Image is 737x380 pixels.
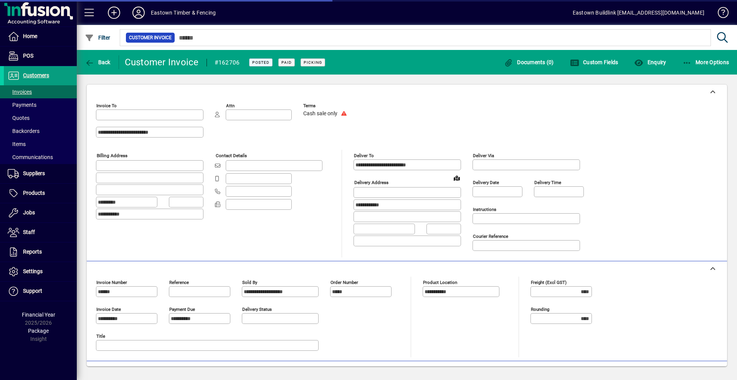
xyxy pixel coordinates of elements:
[83,31,112,45] button: Filter
[473,153,494,158] mat-label: Deliver via
[151,7,216,19] div: Eastown Timber & Fencing
[8,102,36,108] span: Payments
[8,115,30,121] span: Quotes
[4,262,77,281] a: Settings
[570,59,618,65] span: Custom Fields
[83,55,112,69] button: Back
[77,55,119,69] app-page-header-button: Back
[632,55,668,69] button: Enquiry
[102,6,126,20] button: Add
[568,55,620,69] button: Custom Fields
[23,53,33,59] span: POS
[85,35,111,41] span: Filter
[169,280,189,285] mat-label: Reference
[4,184,77,203] a: Products
[8,141,26,147] span: Items
[531,307,549,312] mat-label: Rounding
[473,207,496,212] mat-label: Instructions
[23,249,42,255] span: Reports
[4,151,77,164] a: Communications
[4,242,77,262] a: Reports
[23,33,37,39] span: Home
[4,46,77,66] a: POS
[681,55,731,69] button: More Options
[96,307,121,312] mat-label: Invoice date
[682,59,729,65] span: More Options
[573,7,704,19] div: Eastown Buildlink [EMAIL_ADDRESS][DOMAIN_NAME]
[4,223,77,242] a: Staff
[4,111,77,124] a: Quotes
[23,268,43,274] span: Settings
[473,234,508,239] mat-label: Courier Reference
[534,180,561,185] mat-label: Delivery time
[504,59,554,65] span: Documents (0)
[28,328,49,334] span: Package
[8,89,32,95] span: Invoices
[252,60,269,65] span: Posted
[8,128,40,134] span: Backorders
[304,60,322,65] span: Picking
[4,85,77,98] a: Invoices
[4,282,77,301] a: Support
[354,153,374,158] mat-label: Deliver To
[96,280,127,285] mat-label: Invoice number
[23,170,45,176] span: Suppliers
[4,27,77,46] a: Home
[242,280,257,285] mat-label: Sold by
[23,190,45,196] span: Products
[226,103,235,108] mat-label: Attn
[303,111,337,117] span: Cash sale only
[22,312,55,318] span: Financial Year
[242,307,272,312] mat-label: Delivery status
[473,180,499,185] mat-label: Delivery date
[129,34,172,41] span: Customer Invoice
[85,59,111,65] span: Back
[8,154,53,160] span: Communications
[23,209,35,216] span: Jobs
[634,59,666,65] span: Enquiry
[169,307,195,312] mat-label: Payment due
[23,229,35,235] span: Staff
[4,98,77,111] a: Payments
[330,280,358,285] mat-label: Order number
[23,288,42,294] span: Support
[23,72,49,78] span: Customers
[215,56,240,69] div: #162706
[303,103,349,108] span: Terms
[126,6,151,20] button: Profile
[423,280,457,285] mat-label: Product location
[4,164,77,183] a: Suppliers
[712,2,727,27] a: Knowledge Base
[4,124,77,138] a: Backorders
[96,334,105,339] mat-label: Title
[4,138,77,151] a: Items
[4,203,77,222] a: Jobs
[531,280,567,285] mat-label: Freight (excl GST)
[502,55,556,69] button: Documents (0)
[96,103,117,108] mat-label: Invoice To
[281,60,292,65] span: Paid
[125,56,199,68] div: Customer Invoice
[451,172,463,184] a: View on map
